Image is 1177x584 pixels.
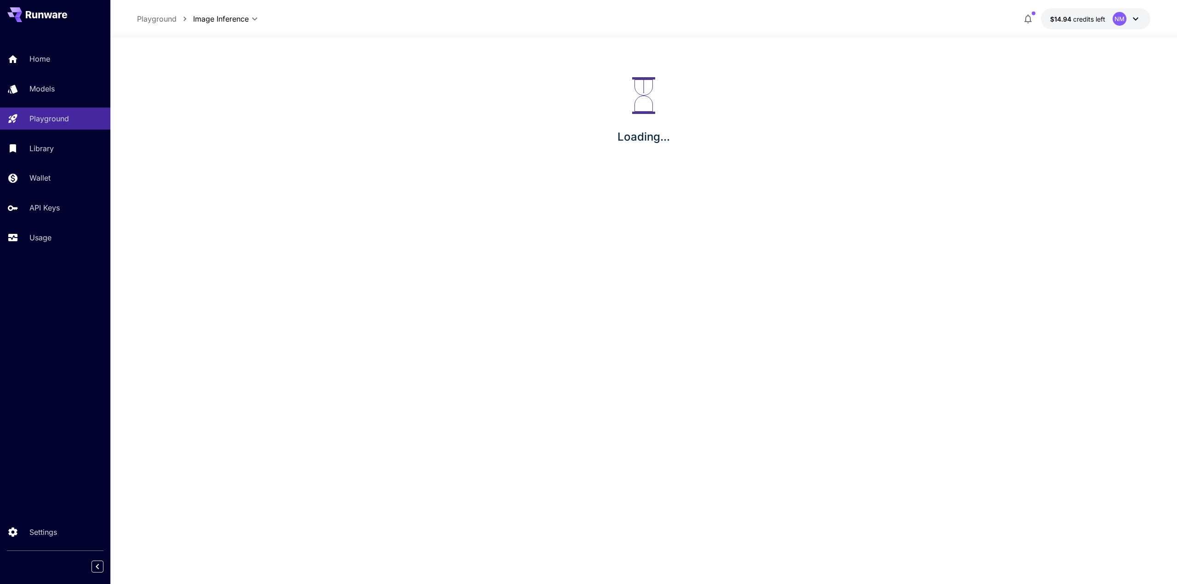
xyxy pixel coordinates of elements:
[29,527,57,538] p: Settings
[91,561,103,573] button: Collapse sidebar
[1050,15,1073,23] span: $14.94
[1050,14,1105,24] div: $14.94006
[29,232,51,243] p: Usage
[1041,8,1150,29] button: $14.94006NM
[137,13,193,24] nav: breadcrumb
[29,113,69,124] p: Playground
[1113,12,1126,26] div: NM
[29,83,55,94] p: Models
[29,143,54,154] p: Library
[1073,15,1105,23] span: credits left
[98,558,110,575] div: Collapse sidebar
[193,13,249,24] span: Image Inference
[29,172,51,183] p: Wallet
[137,13,177,24] a: Playground
[29,202,60,213] p: API Keys
[617,129,670,145] p: Loading...
[29,53,50,64] p: Home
